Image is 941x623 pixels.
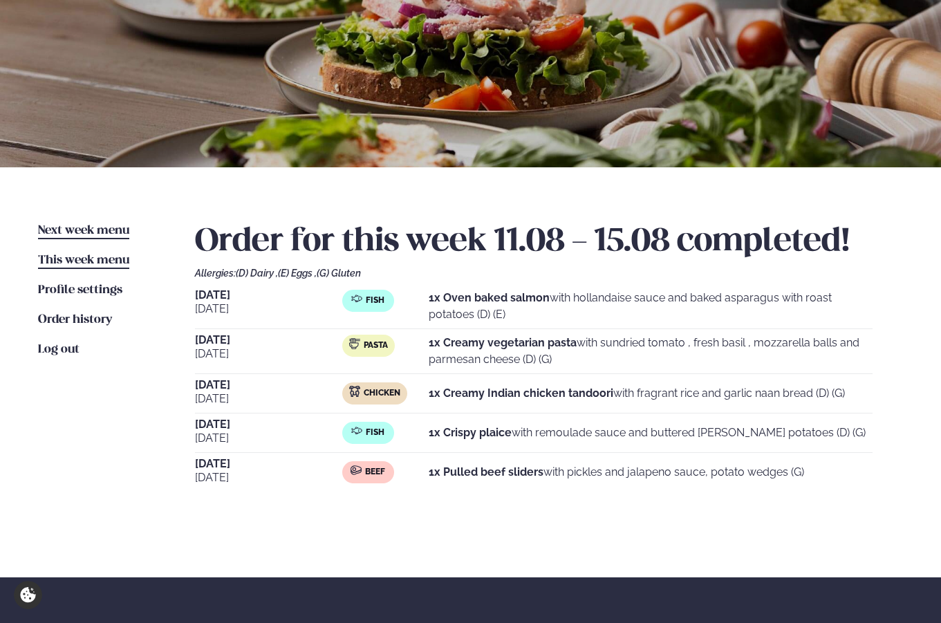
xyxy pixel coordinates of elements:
img: pasta.svg [349,338,360,349]
h2: Order for this week 11.08 - 15.08 completed! [195,223,902,261]
span: Chicken [364,388,400,399]
span: [DATE] [195,290,342,301]
span: Pasta [364,340,388,351]
img: fish.svg [351,425,362,436]
span: [DATE] [195,346,342,362]
p: with fragrant rice and garlic naan bread (D) (G) [429,385,845,402]
span: (D) Dairy , [236,268,278,279]
span: [DATE] [195,335,342,346]
a: This week menu [38,252,129,269]
span: (E) Eggs , [278,268,317,279]
strong: 1x Creamy Indian chicken tandoori [429,387,613,400]
img: beef.svg [351,465,362,476]
span: Beef [365,467,385,478]
a: Profile settings [38,282,122,299]
span: [DATE] [195,380,342,391]
img: chicken.svg [349,386,360,397]
strong: 1x Pulled beef sliders [429,465,543,478]
strong: 1x Oven baked salmon [429,291,550,304]
img: fish.svg [351,293,362,304]
a: Next week menu [38,223,129,239]
span: This week menu [38,254,129,266]
span: [DATE] [195,391,342,407]
span: Next week menu [38,225,129,236]
span: (G) Gluten [317,268,361,279]
a: Log out [38,342,80,358]
span: Order history [38,314,112,326]
span: Fish [366,427,384,438]
strong: 1x Creamy vegetarian pasta [429,336,577,349]
span: [DATE] [195,301,342,317]
p: with sundried tomato , fresh basil , mozzarella balls and parmesan cheese (D) (G) [429,335,873,368]
span: Fish [366,295,384,306]
p: with remoulade sauce and buttered [PERSON_NAME] potatoes (D) (G) [429,425,866,441]
span: [DATE] [195,458,342,469]
span: [DATE] [195,430,342,447]
span: Log out [38,344,80,355]
strong: 1x Crispy plaice [429,426,512,439]
p: with pickles and jalapeno sauce, potato wedges (G) [429,464,804,481]
p: with hollandaise sauce and baked asparagus with roast potatoes (D) (E) [429,290,873,323]
span: [DATE] [195,419,342,430]
span: Profile settings [38,284,122,296]
span: [DATE] [195,469,342,486]
a: Cookie settings [14,581,42,609]
a: Order history [38,312,112,328]
div: Allergies: [195,268,902,279]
